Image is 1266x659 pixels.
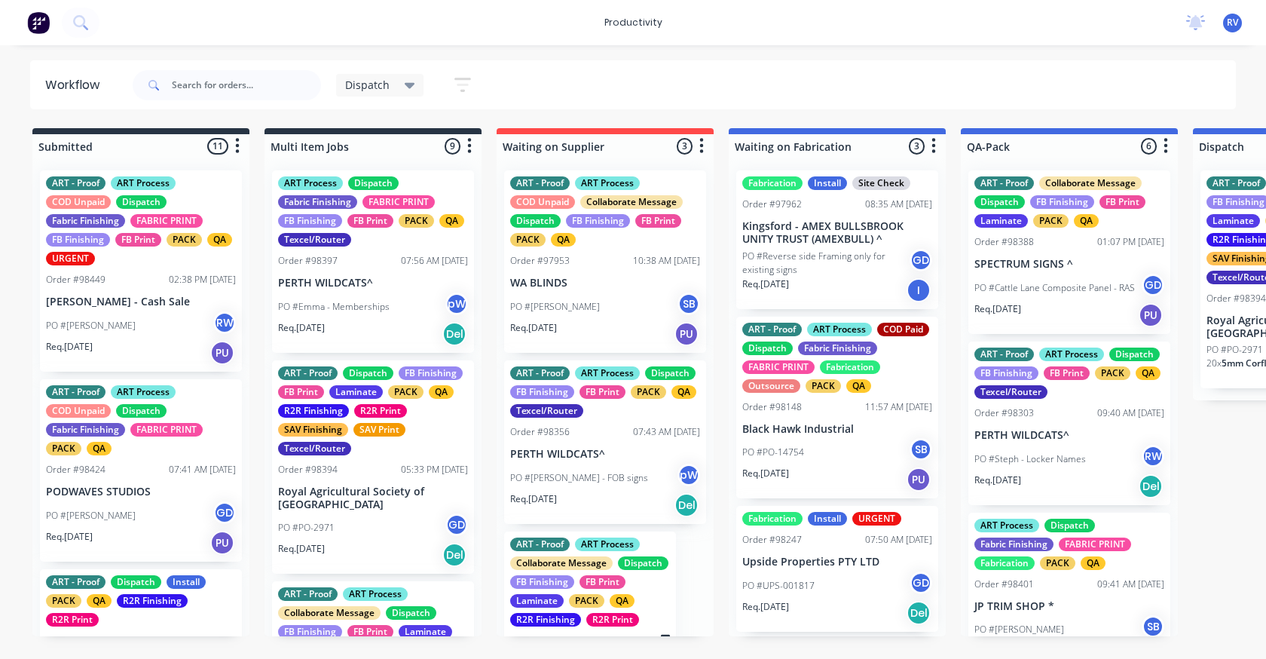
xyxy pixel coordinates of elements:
div: PU [907,467,931,492]
div: Order #98394 [1206,292,1266,305]
div: URGENT [46,252,95,265]
div: ART - Proof [1206,176,1266,190]
div: ART Process [1039,348,1104,361]
div: R2R Print [46,613,99,627]
div: FB Print [1099,195,1145,209]
div: PACK [388,385,424,399]
span: RV [1227,16,1238,29]
div: ART - Proof [510,366,570,380]
div: Del [674,493,699,517]
div: COD Unpaid [510,195,575,209]
div: Del [442,322,466,346]
div: SB [1142,615,1164,638]
div: Dispatch [343,366,393,380]
div: PACK [46,594,81,608]
p: Req. [DATE] [278,542,325,556]
div: SAV Finishing [278,423,348,437]
div: Dispatch [1109,348,1160,361]
div: 07:43 AM [DATE] [633,425,700,439]
div: GD [445,513,468,536]
span: 20 x [1206,357,1222,369]
div: FB Finishing [278,214,342,228]
div: FB Print [635,214,681,228]
div: FB Print [278,385,324,399]
p: PODWAVES STUDIOS [46,486,236,498]
div: ART - Proof [46,575,105,589]
div: PACK [1033,214,1069,228]
div: Fabric Finishing [974,538,1053,551]
div: FB Print [347,625,393,639]
div: ART - Proof [974,176,1034,190]
div: Del [1139,474,1163,498]
div: PU [1139,303,1163,327]
div: GD [910,249,932,271]
div: Dispatch [974,195,1025,209]
div: ART - ProofART ProcessCOD PaidDispatchFabric FinishingFABRIC PRINTFabricationOutsourcePACKQAOrder... [736,317,938,499]
div: Laminate [399,625,452,639]
div: FB Finishing [566,214,630,228]
p: PERTH WILDCATS^ [278,277,468,290]
p: PO #[PERSON_NAME] [46,509,136,523]
div: 07:50 AM [DATE] [865,533,932,547]
div: QA [87,594,112,608]
div: PACK [1040,556,1075,570]
div: FabricationInstallURGENTOrder #9824707:50 AM [DATE]Upside Properties PTY LTDPO #UPS-001817GDReq.[... [736,506,938,632]
div: Install [167,575,206,589]
div: Laminate [329,385,383,399]
div: ART Process [343,587,408,601]
div: ART Process [807,323,872,336]
div: ART - ProofART ProcessCOD UnpaidCollaborate MessageDispatchFB FinishingFB PrintPACKQAOrder #97953... [504,170,706,353]
div: 12:16 PM [DATE] [169,634,236,648]
div: Site Check [852,176,910,190]
span: Dispatch [345,77,390,93]
div: 10:38 AM [DATE] [633,254,700,268]
div: 01:07 PM [DATE] [1097,235,1164,249]
div: Dispatch [645,366,696,380]
div: Collaborate Message [510,556,613,570]
p: Req. [DATE] [974,474,1021,487]
p: Req. [DATE] [742,600,789,614]
div: Laminate [510,594,564,608]
div: PU [674,322,699,346]
div: ART - ProofCollaborate MessageDispatchFB FinishingFB PrintLaminatePACKQAOrder #9838801:07 PM [DAT... [968,170,1170,334]
div: ART - ProofART ProcessDispatchFB FinishingFB PrintPACKQATexcel/RouterOrder #9830309:40 AM [DATE]P... [968,342,1170,505]
div: PACK [510,233,546,247]
div: Order #98413 [510,634,570,648]
div: Dispatch [111,575,161,589]
div: Fabrication [974,556,1035,570]
div: QA [1081,556,1105,570]
div: Collaborate Message [580,195,683,209]
div: Order #98356 [510,425,570,439]
div: 02:38 PM [DATE] [169,273,236,287]
div: ART Process [974,519,1039,532]
div: FB Print [579,575,625,589]
div: COD Paid [877,323,929,336]
div: ART - Proof [46,385,105,399]
div: FABRIC PRINT [362,195,435,209]
div: ART - Proof [278,587,338,601]
div: Dispatch [116,404,167,418]
div: Dispatch [1044,519,1095,532]
div: FB Finishing [46,233,110,247]
div: Texcel/Router [278,442,351,455]
div: COD Unpaid [46,404,111,418]
div: ART Process [575,538,640,551]
p: PO #Emma - Memberships [278,300,390,314]
p: Black Hawk Industrial [742,423,932,436]
div: Fabric Finishing [798,342,877,355]
div: PACK [569,594,604,608]
p: PO #[PERSON_NAME] [974,623,1064,636]
div: ART Process [575,366,640,380]
div: Dispatch [618,556,668,570]
div: Order #97953 [510,254,570,268]
div: RW [213,311,236,334]
p: PERTH WILDCATS^ [974,429,1164,442]
div: 08:35 AM [DATE] [865,198,932,211]
div: ART Process [111,385,176,399]
div: 03:40 PM [DATE] [582,634,649,648]
div: R2R Print [586,613,639,627]
p: PO #[PERSON_NAME] [510,300,600,314]
div: R2R Finishing [117,594,188,608]
div: Order #98401 [974,578,1034,591]
div: PACK [399,214,434,228]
